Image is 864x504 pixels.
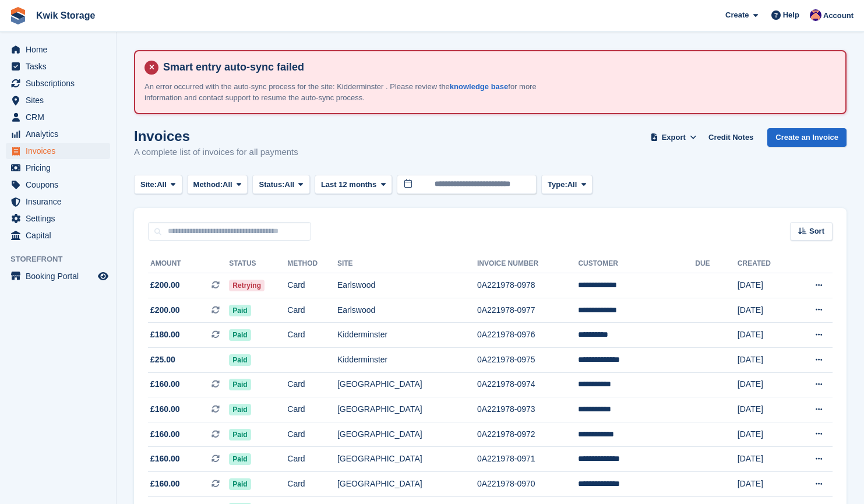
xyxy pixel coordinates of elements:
a: menu [6,177,110,193]
td: [DATE] [738,298,792,323]
img: Jade Stanley [810,9,821,21]
button: Type: All [541,175,593,194]
span: £200.00 [150,279,180,291]
span: Paid [229,379,251,390]
a: menu [6,41,110,58]
span: Paid [229,429,251,440]
span: Retrying [229,280,265,291]
span: Paid [229,404,251,415]
td: Earlswood [337,273,477,298]
th: Site [337,255,477,273]
span: £160.00 [150,478,180,490]
td: 0A221978-0972 [477,422,578,447]
td: 0A221978-0973 [477,397,578,422]
span: Site: [140,179,157,191]
td: [DATE] [738,447,792,472]
td: [GEOGRAPHIC_DATA] [337,372,477,397]
a: menu [6,126,110,142]
span: Help [783,9,799,21]
a: menu [6,92,110,108]
a: menu [6,268,110,284]
td: [DATE] [738,422,792,447]
span: Paid [229,478,251,490]
td: Card [287,471,337,496]
span: Type: [548,179,567,191]
a: menu [6,58,110,75]
a: menu [6,75,110,91]
td: Card [287,447,337,472]
span: Status: [259,179,284,191]
h4: Smart entry auto-sync failed [158,61,836,74]
span: Sites [26,92,96,108]
span: Subscriptions [26,75,96,91]
span: Analytics [26,126,96,142]
span: Paid [229,354,251,366]
span: £25.00 [150,354,175,366]
span: Paid [229,453,251,465]
td: [GEOGRAPHIC_DATA] [337,397,477,422]
td: [DATE] [738,372,792,397]
td: 0A221978-0975 [477,347,578,372]
span: £160.00 [150,453,180,465]
span: CRM [26,109,96,125]
td: 0A221978-0978 [477,273,578,298]
span: All [223,179,232,191]
td: 0A221978-0974 [477,372,578,397]
img: stora-icon-8386f47178a22dfd0bd8f6a31ec36ba5ce8667c1dd55bd0f319d3a0aa187defe.svg [9,7,27,24]
span: £160.00 [150,403,180,415]
span: Capital [26,227,96,244]
a: Credit Notes [704,128,758,147]
td: [GEOGRAPHIC_DATA] [337,422,477,447]
a: menu [6,143,110,159]
td: 0A221978-0971 [477,447,578,472]
th: Status [229,255,287,273]
span: All [567,179,577,191]
td: Card [287,397,337,422]
span: £160.00 [150,378,180,390]
span: Account [823,10,854,22]
span: Sort [809,225,824,237]
a: Kwik Storage [31,6,100,25]
th: Created [738,255,792,273]
td: [DATE] [738,471,792,496]
h1: Invoices [134,128,298,144]
span: All [157,179,167,191]
td: 0A221978-0970 [477,471,578,496]
a: menu [6,193,110,210]
span: Settings [26,210,96,227]
td: [GEOGRAPHIC_DATA] [337,447,477,472]
th: Customer [578,255,695,273]
span: All [285,179,295,191]
button: Status: All [252,175,309,194]
button: Export [648,128,699,147]
th: Due [695,255,738,273]
td: Card [287,372,337,397]
td: [DATE] [738,273,792,298]
a: Create an Invoice [767,128,847,147]
a: menu [6,210,110,227]
td: [DATE] [738,397,792,422]
span: Paid [229,305,251,316]
td: Card [287,298,337,323]
button: Last 12 months [315,175,392,194]
a: menu [6,109,110,125]
span: Tasks [26,58,96,75]
span: £160.00 [150,428,180,440]
p: A complete list of invoices for all payments [134,146,298,159]
td: Card [287,422,337,447]
span: Invoices [26,143,96,159]
a: knowledge base [450,82,508,91]
td: [GEOGRAPHIC_DATA] [337,471,477,496]
span: £200.00 [150,304,180,316]
td: Card [287,273,337,298]
button: Site: All [134,175,182,194]
span: Home [26,41,96,58]
span: £180.00 [150,329,180,341]
a: menu [6,160,110,176]
span: Storefront [10,253,116,265]
td: [DATE] [738,347,792,372]
td: Card [287,323,337,348]
td: Kidderminster [337,347,477,372]
span: Last 12 months [321,179,376,191]
th: Amount [148,255,229,273]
